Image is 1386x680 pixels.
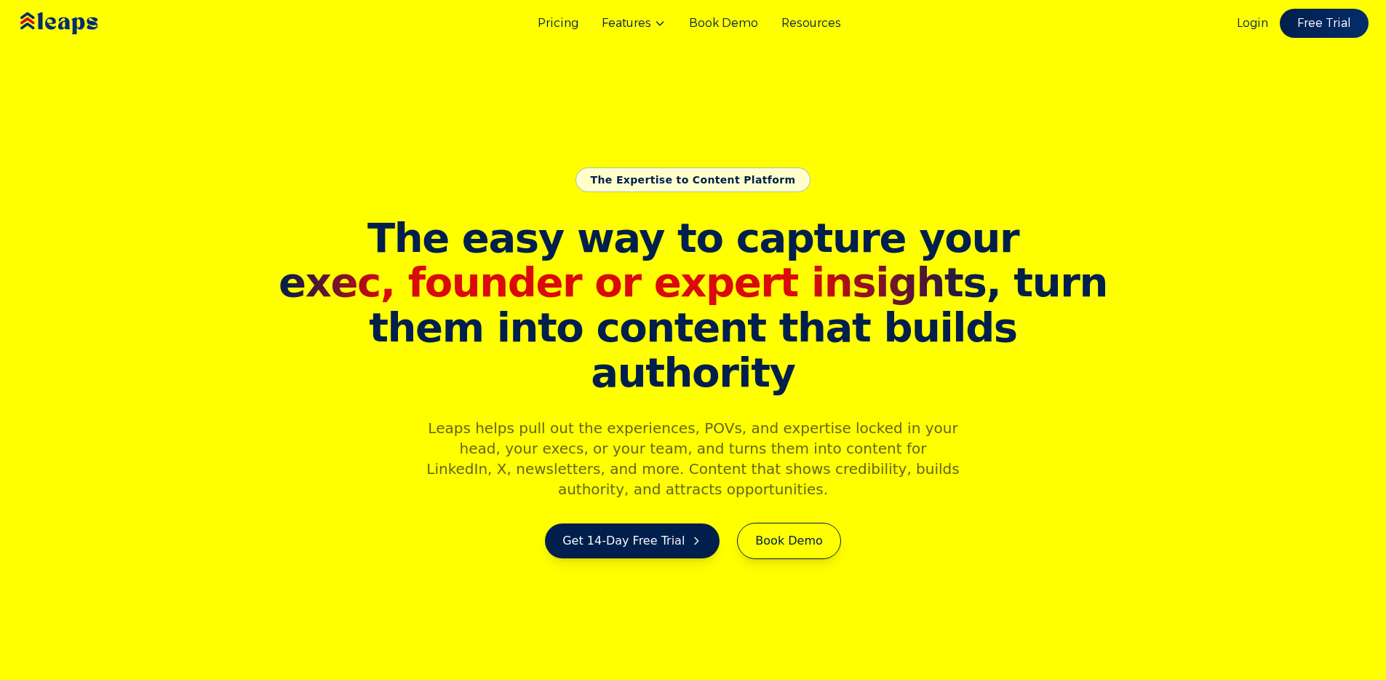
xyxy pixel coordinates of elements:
[602,15,666,32] button: Features
[279,258,986,306] span: exec, founder or expert insights
[414,418,973,499] p: Leaps helps pull out the experiences, POVs, and expertise locked in your head, your execs, or you...
[274,260,1112,305] span: , turn
[274,305,1112,395] span: them into content that builds authority
[545,523,720,558] a: Get 14-Day Free Trial
[575,167,811,192] div: The Expertise to Content Platform
[737,523,840,559] a: Book Demo
[1237,15,1268,32] a: Login
[367,214,1019,261] span: The easy way to capture your
[781,15,841,32] a: Resources
[538,15,578,32] a: Pricing
[17,2,141,44] img: Leaps Logo
[689,15,758,32] a: Book Demo
[1280,9,1369,38] a: Free Trial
